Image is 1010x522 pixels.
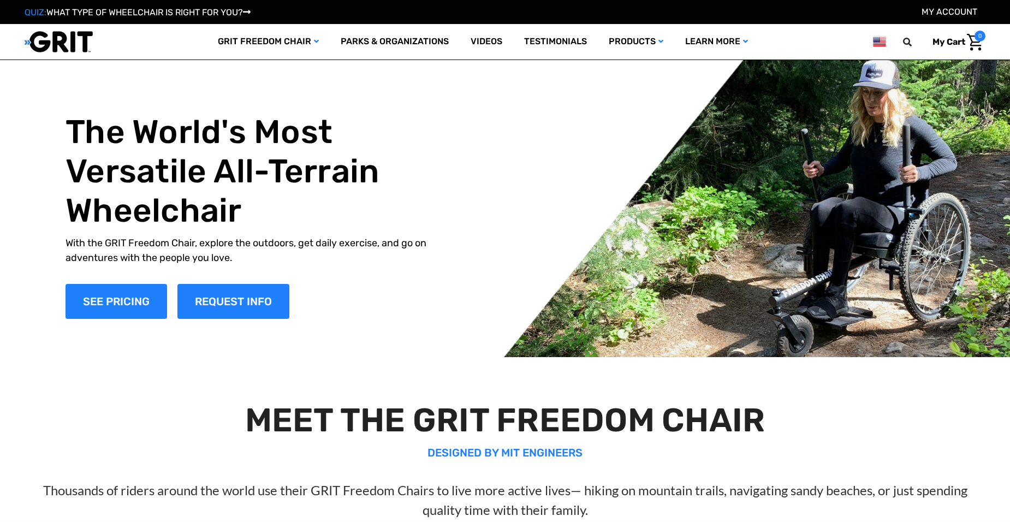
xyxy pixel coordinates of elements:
a: Account [922,7,977,17]
h2: MEET THE GRIT FREEDOM CHAIR [25,401,985,440]
img: us.png [873,35,886,49]
a: QUIZ:WHAT TYPE OF WHEELCHAIR IS RIGHT FOR YOU? [25,7,251,17]
a: Products [598,24,674,60]
p: Thousands of riders around the world use their GRIT Freedom Chairs to live more active lives— hik... [25,481,985,520]
p: DESIGNED BY MIT ENGINEERS [25,444,985,461]
span: 0 [975,31,985,41]
input: Search [908,31,924,54]
a: GRIT Freedom Chair [207,24,330,60]
img: GRIT All-Terrain Wheelchair and Mobility Equipment [25,31,93,53]
p: With the GRIT Freedom Chair, explore the outdoors, get daily exercise, and go on adventures with ... [66,236,451,265]
a: Learn More [674,24,759,60]
a: Testimonials [513,24,598,60]
a: Shop Now [66,284,167,319]
img: Cart [967,34,983,51]
h1: The World's Most Versatile All-Terrain Wheelchair [66,112,451,230]
a: Cart with 0 items [924,31,985,54]
a: Parks & Organizations [330,24,460,60]
span: QUIZ: [25,7,46,17]
a: Videos [460,24,513,60]
a: Slide number 1, Request Information [177,284,289,319]
span: My Cart [932,37,965,47]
